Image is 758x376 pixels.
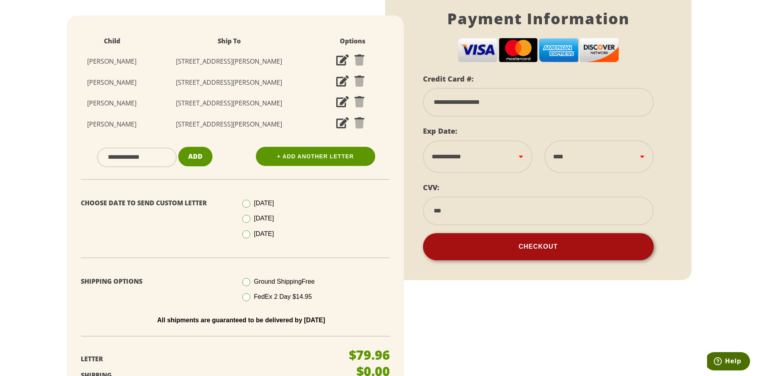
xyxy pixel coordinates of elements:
[458,38,619,63] img: cc-logos.png
[423,74,474,84] label: Credit Card #:
[149,114,310,135] td: [STREET_ADDRESS][PERSON_NAME]
[75,31,149,51] th: Child
[309,31,396,51] th: Options
[423,126,457,136] label: Exp Date:
[149,72,310,93] td: [STREET_ADDRESS][PERSON_NAME]
[87,317,396,324] p: All shipments are guaranteed to be delivered by [DATE]
[707,352,750,372] iframe: Opens a widget where you can find more information
[254,215,274,222] span: [DATE]
[149,31,310,51] th: Ship To
[75,93,149,114] td: [PERSON_NAME]
[254,200,274,207] span: [DATE]
[423,233,654,260] button: Checkout
[423,183,439,192] label: CVV:
[178,147,212,166] button: Add
[254,293,312,300] span: FedEx 2 Day $14.95
[149,51,310,72] td: [STREET_ADDRESS][PERSON_NAME]
[254,230,274,237] span: [DATE]
[254,278,315,285] span: Ground Shipping
[256,147,375,166] a: + Add Another Letter
[75,72,149,93] td: [PERSON_NAME]
[81,197,230,209] p: Choose Date To Send Custom Letter
[149,93,310,114] td: [STREET_ADDRESS][PERSON_NAME]
[302,278,315,285] span: Free
[75,51,149,72] td: [PERSON_NAME]
[81,353,337,365] p: Letter
[349,349,390,361] p: $79.96
[75,114,149,135] td: [PERSON_NAME]
[423,10,654,28] h1: Payment Information
[81,276,230,287] p: Shipping Options
[188,152,203,161] span: Add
